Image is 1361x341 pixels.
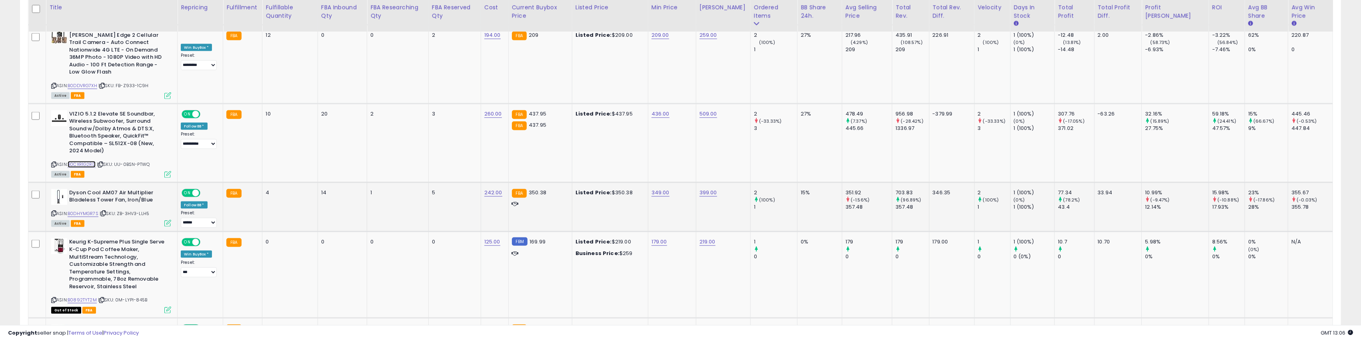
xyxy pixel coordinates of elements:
div: 357.48 [895,203,929,211]
div: 77.34 [1058,189,1094,196]
a: Privacy Policy [104,329,139,337]
b: Dyson Cool AM07 Air Multiplier Bladeless Tower Fan, Iron/Blue [69,189,166,206]
span: All listings currently available for purchase on Amazon [51,171,70,178]
a: B0DDVRG7XH [68,82,97,89]
b: [PERSON_NAME] Edge 2 Cellular Trail Camera - Auto Connect Nationwide 4G LTE - On Demand 36MP Phot... [69,32,166,78]
div: 9% [1248,125,1288,132]
span: | SKU: ZB-3HV3-LLH5 [100,210,149,217]
div: 32.16% [1145,110,1208,118]
b: Business Price: [576,249,620,257]
div: ASIN: [51,189,171,226]
div: Avg BB Share [1248,4,1285,20]
img: 21eUouEsHPL._SL40_.jpg [51,110,67,126]
small: (24.41%) [1217,118,1236,124]
div: Fulfillment [226,4,259,12]
div: 357.48 [845,203,892,211]
div: 3 [978,125,1010,132]
div: 23% [1248,189,1288,196]
div: 15% [1248,110,1288,118]
small: (56.84%) [1217,39,1238,46]
div: 0% [1248,46,1288,53]
div: -2.86% [1145,32,1208,39]
div: Ordered Items [754,4,794,20]
small: FBA [226,32,241,40]
b: VIZIO 5.1.2 Elevate SE Soundbar, Wireless Subwoofer, Surround Sound w/Dolby Atmos & DTS:X, Blueto... [69,110,166,157]
a: 219.00 [699,238,715,246]
div: 27% [801,110,836,118]
div: 10.99% [1145,189,1208,196]
div: 956.98 [895,110,929,118]
img: 319biAd7keL._SL40_.jpg [51,238,67,254]
div: Min Price [652,4,693,12]
small: (-1.56%) [851,197,869,203]
a: B0892TYT2M [68,297,97,303]
div: -6.93% [1145,46,1208,53]
div: 3 [432,110,475,118]
a: 242.00 [484,189,502,197]
small: (78.2%) [1063,197,1080,203]
div: 1 (100%) [1014,32,1055,39]
small: (66.67%) [1253,118,1274,124]
div: Preset: [181,53,217,71]
div: 445.46 [1291,110,1333,118]
div: 0 [1291,46,1333,53]
div: ASIN: [51,32,171,98]
div: 0% [1145,253,1208,260]
div: ROI [1212,4,1241,12]
div: 3 [754,125,797,132]
img: 41bDD5WW3JL._SL40_.jpg [51,32,67,44]
small: FBA [512,122,527,130]
span: 350.38 [529,189,546,196]
div: 17.93% [1212,203,1245,211]
div: 346.35 [933,189,968,196]
small: (100%) [983,39,999,46]
div: 0 [895,253,929,260]
div: Avg Win Price [1291,4,1329,20]
div: 1 [754,203,797,211]
div: 445.66 [845,125,892,132]
div: 0 [370,238,422,245]
div: Profit [PERSON_NAME] [1145,4,1205,20]
div: 2 [978,32,1010,39]
div: FBA Reserved Qty [432,4,478,20]
div: 10.7 [1058,238,1094,245]
div: 220.87 [1291,32,1333,39]
div: FBA Researching Qty [370,4,425,20]
div: Follow BB * [181,123,208,130]
small: (15.89%) [1151,118,1169,124]
div: Total Rev. [895,4,925,20]
a: 436.00 [652,110,670,118]
div: Cost [484,4,505,12]
div: 47.57% [1212,125,1245,132]
div: 1 (100%) [1014,203,1055,211]
div: 703.83 [895,189,929,196]
span: OFF [199,111,212,118]
a: 260.00 [484,110,502,118]
div: 1 [754,46,797,53]
a: Terms of Use [68,329,102,337]
div: 15% [801,189,836,196]
span: | SKU: FB-Z933-1C9H [98,82,148,89]
div: 27.75% [1145,125,1208,132]
span: All listings currently available for purchase on Amazon [51,92,70,99]
span: FBA [82,307,96,314]
b: Keurig K-Supreme Plus Single Serve K-Cup Pod Coffee Maker, MultiStream Technology, Customizable S... [69,238,166,292]
div: 179 [845,238,892,245]
div: 15.98% [1212,189,1245,196]
a: B0CXR1G2RD [68,161,96,168]
div: 1 (100%) [1014,46,1055,53]
div: 0 [321,238,361,245]
a: 259.00 [699,31,717,39]
div: 179.00 [933,238,968,245]
div: [PERSON_NAME] [699,4,747,12]
div: -7.46% [1212,46,1245,53]
div: Repricing [181,4,220,12]
div: 33.94 [1098,189,1136,196]
small: (-17.05%) [1063,118,1085,124]
span: | SKU: 0M-LYPI-845B [98,297,147,303]
div: Listed Price [576,4,645,12]
div: 0% [1212,253,1245,260]
div: 307.76 [1058,110,1094,118]
div: Total Rev. Diff. [933,4,971,20]
span: 437.95 [529,121,546,129]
